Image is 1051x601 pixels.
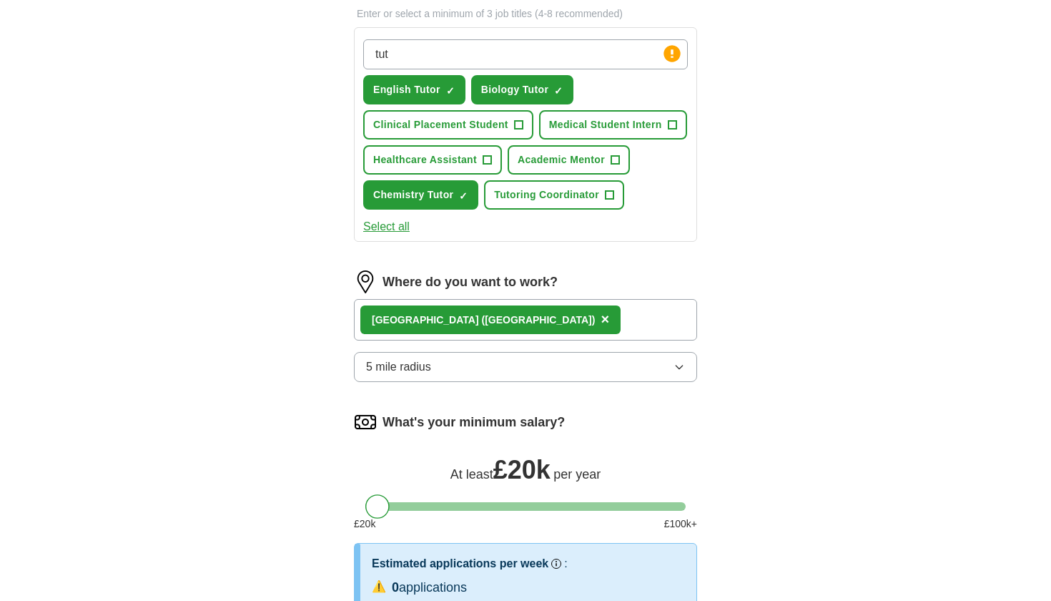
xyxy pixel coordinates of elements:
[549,117,662,132] span: Medical Student Intern
[363,218,410,235] button: Select all
[366,358,431,376] span: 5 mile radius
[373,82,440,97] span: English Tutor
[363,39,688,69] input: Type a job title and press enter
[354,352,697,382] button: 5 mile radius
[392,578,467,597] div: applications
[373,187,453,202] span: Chemistry Tutor
[484,180,624,210] button: Tutoring Coordinator
[459,190,468,202] span: ✓
[354,270,377,293] img: location.png
[601,311,609,327] span: ×
[554,85,563,97] span: ✓
[363,75,465,104] button: English Tutor✓
[372,555,548,572] h3: Estimated applications per week
[363,110,533,140] button: Clinical Placement Student
[564,555,567,572] h3: :
[354,6,697,21] p: Enter or select a minimum of 3 job titles (4-8 recommended)
[383,273,558,292] label: Where do you want to work?
[494,187,599,202] span: Tutoring Coordinator
[372,578,386,595] span: ⚠️
[373,152,477,167] span: Healthcare Assistant
[373,117,508,132] span: Clinical Placement Student
[354,517,375,532] span: £ 20 k
[372,314,479,326] strong: [GEOGRAPHIC_DATA]
[363,180,478,210] button: Chemistry Tutor✓
[446,85,455,97] span: ✓
[481,314,595,326] span: ([GEOGRAPHIC_DATA])
[508,145,630,175] button: Academic Mentor
[392,580,399,595] span: 0
[450,467,493,482] span: At least
[553,467,601,482] span: per year
[471,75,574,104] button: Biology Tutor✓
[601,309,609,331] button: ×
[354,411,377,434] img: salary.png
[493,455,551,484] span: £ 20k
[383,413,565,432] label: What's your minimum salary?
[539,110,687,140] button: Medical Student Intern
[481,82,549,97] span: Biology Tutor
[518,152,605,167] span: Academic Mentor
[363,145,502,175] button: Healthcare Assistant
